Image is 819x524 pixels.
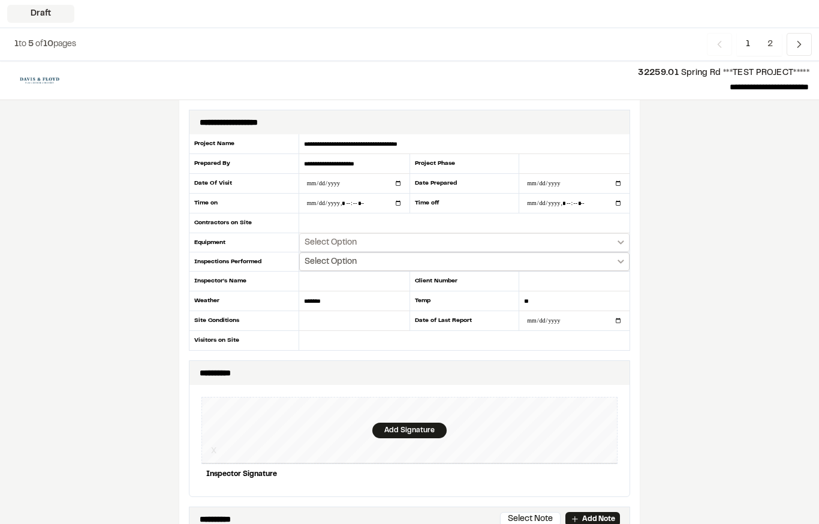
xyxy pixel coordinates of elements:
[189,311,299,331] div: Site Conditions
[10,71,70,90] img: file
[409,154,520,174] div: Project Phase
[707,33,812,56] nav: Navigation
[409,194,520,213] div: Time off
[189,194,299,213] div: Time on
[7,5,74,23] div: Draft
[299,252,630,271] button: Select date range
[28,41,34,48] span: 5
[737,33,759,56] span: 1
[409,272,520,291] div: Client Number
[758,33,782,56] span: 2
[201,464,618,484] div: Inspector Signature
[409,311,520,331] div: Date of Last Report
[372,423,447,438] div: Add Signature
[299,233,630,252] button: Select date range
[409,291,520,311] div: Temp
[638,70,679,77] span: 32259.01
[189,134,299,154] div: Project Name
[189,213,299,233] div: Contractors on Site
[189,331,299,350] div: Visitors on Site
[14,41,19,48] span: 1
[189,233,299,252] div: Equipment
[189,272,299,291] div: Inspector's Name
[189,252,299,272] div: Inspections Performed
[189,291,299,311] div: Weather
[14,38,76,51] p: to of pages
[305,256,357,268] span: Select Option
[189,154,299,174] div: Prepared By
[43,41,53,48] span: 10
[409,174,520,194] div: Date Prepared
[189,174,299,194] div: Date Of Visit
[305,237,357,249] span: Select Option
